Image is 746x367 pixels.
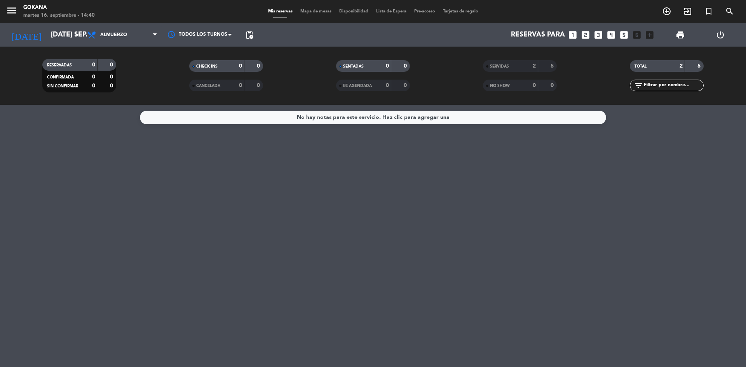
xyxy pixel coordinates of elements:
i: exit_to_app [683,7,692,16]
span: SIN CONFIRMAR [47,84,78,88]
span: SERVIDAS [490,64,509,68]
div: LOG OUT [700,23,740,47]
i: looks_3 [593,30,603,40]
span: print [676,30,685,40]
i: looks_4 [606,30,616,40]
div: No hay notas para este servicio. Haz clic para agregar una [297,113,450,122]
strong: 2 [533,63,536,69]
span: Pre-acceso [410,9,439,14]
i: looks_6 [632,30,642,40]
span: Mapa de mesas [296,9,335,14]
i: menu [6,5,17,16]
span: Lista de Espera [372,9,410,14]
span: CANCELADA [196,84,220,88]
button: menu [6,5,17,19]
i: looks_two [580,30,591,40]
i: turned_in_not [704,7,713,16]
strong: 0 [92,83,95,89]
span: pending_actions [245,30,254,40]
span: Mis reservas [264,9,296,14]
strong: 0 [257,63,261,69]
i: search [725,7,734,16]
div: martes 16. septiembre - 14:40 [23,12,95,19]
i: power_settings_new [716,30,725,40]
strong: 2 [680,63,683,69]
span: Almuerzo [100,32,127,38]
i: add_box [645,30,655,40]
span: Tarjetas de regalo [439,9,482,14]
span: CONFIRMADA [47,75,74,79]
strong: 0 [239,83,242,88]
span: Disponibilidad [335,9,372,14]
strong: 0 [257,83,261,88]
strong: 5 [697,63,702,69]
i: arrow_drop_down [72,30,82,40]
strong: 0 [239,63,242,69]
i: looks_one [568,30,578,40]
strong: 0 [110,74,115,80]
i: [DATE] [6,26,47,43]
span: RE AGENDADA [343,84,372,88]
strong: 5 [551,63,555,69]
strong: 0 [92,62,95,68]
strong: 0 [386,83,389,88]
i: add_circle_outline [662,7,671,16]
strong: 0 [551,83,555,88]
strong: 0 [404,63,408,69]
div: GOKANA [23,4,95,12]
strong: 0 [110,62,115,68]
span: TOTAL [634,64,647,68]
strong: 0 [386,63,389,69]
strong: 0 [404,83,408,88]
i: looks_5 [619,30,629,40]
i: filter_list [634,81,643,90]
span: CHECK INS [196,64,218,68]
strong: 0 [533,83,536,88]
strong: 0 [110,83,115,89]
input: Filtrar por nombre... [643,81,703,90]
span: RESERVADAS [47,63,72,67]
span: Reservas para [511,31,565,39]
strong: 0 [92,74,95,80]
span: NO SHOW [490,84,510,88]
span: SENTADAS [343,64,364,68]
